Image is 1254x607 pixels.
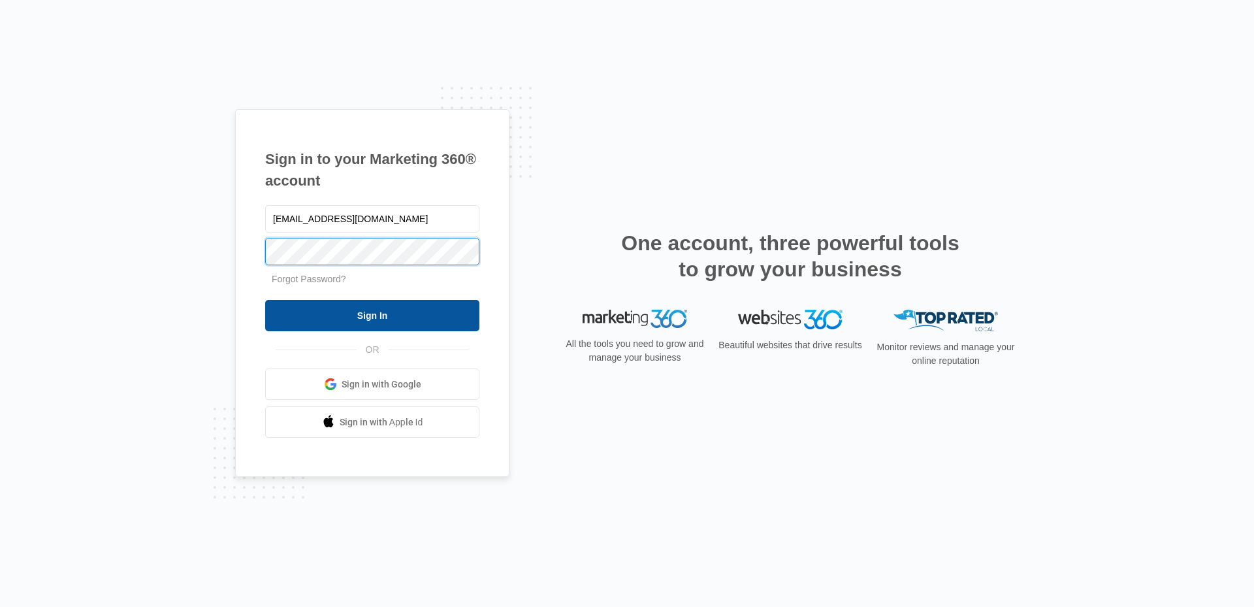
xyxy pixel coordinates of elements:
h2: One account, three powerful tools to grow your business [617,230,963,282]
p: Monitor reviews and manage your online reputation [873,340,1019,368]
p: All the tools you need to grow and manage your business [562,337,708,365]
a: Forgot Password? [272,274,346,284]
input: Email [265,205,479,233]
h1: Sign in to your Marketing 360® account [265,148,479,191]
img: Marketing 360 [583,310,687,328]
span: Sign in with Google [342,378,421,391]
span: Sign in with Apple Id [340,416,423,429]
p: Beautiful websites that drive results [717,338,863,352]
input: Sign In [265,300,479,331]
a: Sign in with Apple Id [265,406,479,438]
img: Top Rated Local [893,310,998,331]
a: Sign in with Google [265,369,479,400]
span: OR [357,343,389,357]
img: Websites 360 [738,310,843,329]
